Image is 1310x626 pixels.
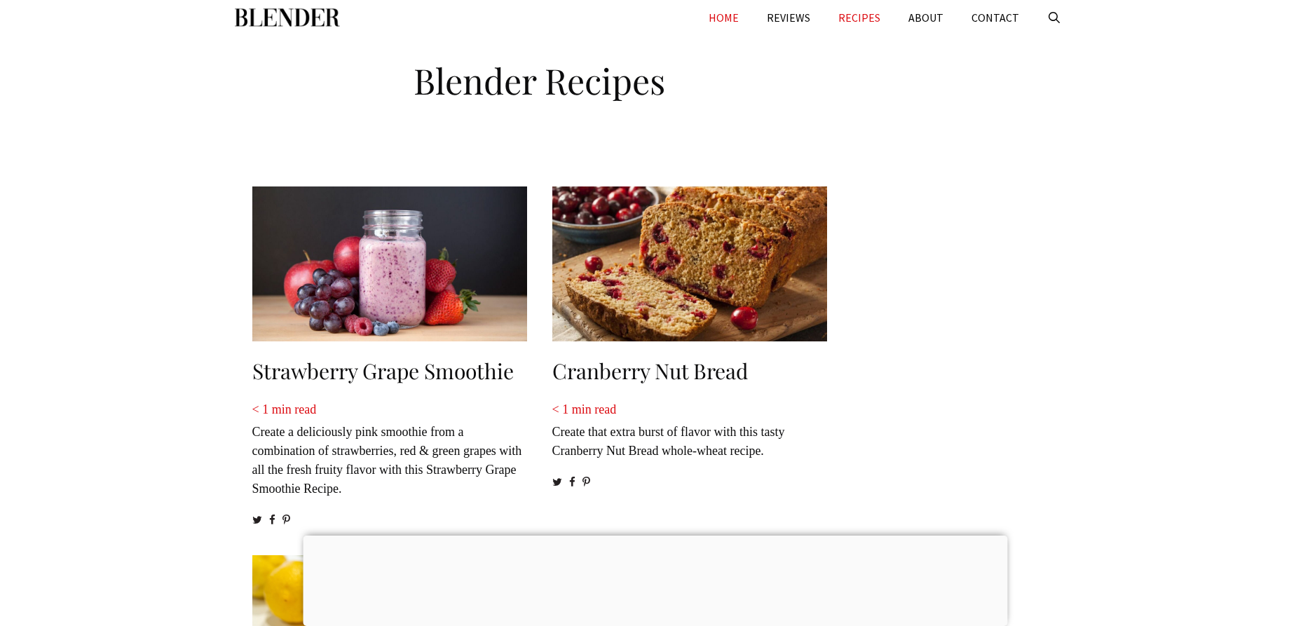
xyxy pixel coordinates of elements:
p: Create a deliciously pink smoothie from a combination of strawberries, red & green grapes with al... [252,400,527,498]
span: min read [272,402,316,416]
img: Strawberry Grape Smoothie [252,186,527,341]
span: < 1 [252,402,269,416]
a: Strawberry Grape Smoothie [252,357,514,385]
iframe: Advertisement [866,56,1055,477]
span: < 1 [552,402,569,416]
p: Create that extra burst of flavor with this tasty Cranberry Nut Bread whole-wheat recipe. [552,400,827,461]
span: min read [572,402,616,416]
img: Cranberry Nut Bread [552,186,827,341]
a: Cranberry Nut Bread [552,357,748,385]
iframe: Advertisement [303,536,1007,622]
h1: Blender Recipes [245,49,834,105]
